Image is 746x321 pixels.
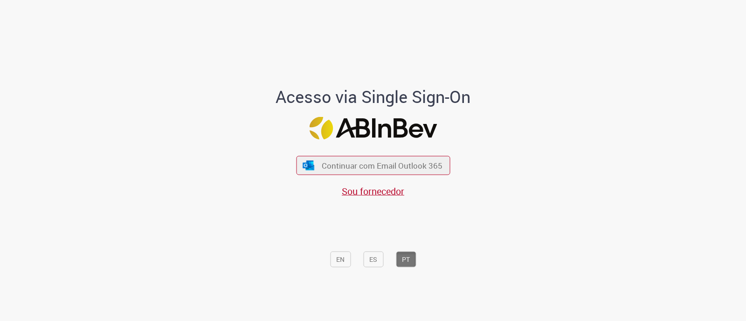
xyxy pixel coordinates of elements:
img: ícone Azure/Microsoft 360 [302,160,315,170]
h1: Acesso via Single Sign-On [244,87,503,106]
button: PT [396,251,416,267]
button: ícone Azure/Microsoft 360 Continuar com Email Outlook 365 [296,156,450,175]
button: ES [363,251,383,267]
img: Logo ABInBev [309,117,437,140]
span: Continuar com Email Outlook 365 [322,160,442,171]
button: EN [330,251,351,267]
a: Sou fornecedor [342,185,404,198]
